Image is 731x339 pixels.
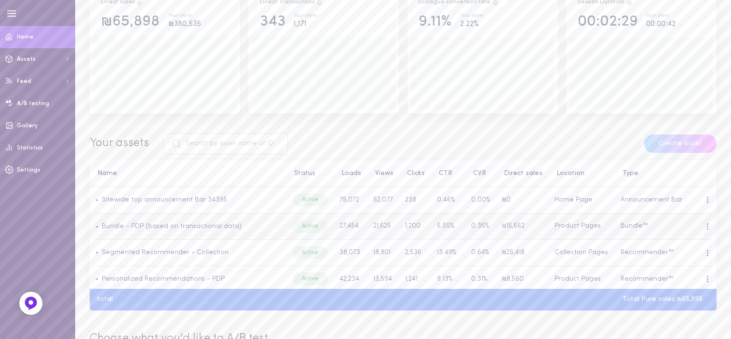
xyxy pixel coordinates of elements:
[399,213,431,240] td: 1,200
[466,213,496,240] td: 0.35%
[294,14,317,19] div: Your store
[370,170,393,177] button: Views
[621,249,674,256] span: Recommender™
[460,14,483,19] div: Your store
[334,266,367,292] td: 42,234
[334,213,367,240] td: 27,454
[102,196,227,203] a: Sitewide top announcement Bar 34395
[555,249,608,256] span: Collection Pages
[555,275,601,283] span: Product Pages
[460,18,483,30] div: 2.22%
[102,275,225,283] a: Personalized Recommendations - PDP
[17,123,38,129] span: Gallery
[644,135,717,153] button: Create asset
[98,275,225,283] a: Personalized Recommendations - PDP
[337,170,361,177] button: Loads
[646,14,676,19] div: Your store
[399,187,431,214] td: 238
[168,14,201,19] div: Your store
[17,56,36,62] span: Assets
[289,170,315,177] button: Status
[98,223,242,230] a: Bundle - PDP (based on transactional data)
[95,223,98,230] span: •
[419,14,451,30] div: 9.11%
[466,240,496,266] td: 0.64%
[499,170,542,177] button: Direct sales
[98,249,229,256] a: Segmented Recommender - Collection
[496,213,549,240] td: ₪15,662
[95,275,98,283] span: •
[402,170,425,177] button: Clicks
[552,170,584,177] button: Location
[434,170,452,177] button: CTR
[90,137,149,149] span: Your assets
[367,266,400,292] td: 13,594
[578,14,638,30] div: 00:02:29
[334,240,367,266] td: 38,073
[93,170,117,177] button: Name
[621,275,674,283] span: Recommender™
[98,196,227,203] a: Sitewide top announcement Bar 34395
[294,18,317,30] div: 1,171
[367,240,400,266] td: 18,801
[101,14,160,30] div: ₪65,898
[163,134,288,154] input: Search by asset name or ID
[496,240,549,266] td: ₪25,418
[431,240,466,266] td: 13.49%
[293,246,328,259] div: Active
[466,266,496,292] td: 0.31%
[555,196,593,203] span: Home Page
[168,18,201,30] div: ₪380,535
[431,266,466,292] td: 9.13%
[431,187,466,214] td: 0.46%
[17,167,41,173] span: Settings
[95,249,98,256] span: •
[24,296,38,311] img: Feedback Button
[431,213,466,240] td: 5.55%
[17,79,31,84] span: Feed
[17,34,34,40] span: Home
[466,187,496,214] td: 0.00%
[399,266,431,292] td: 1,241
[102,223,242,230] a: Bundle - PDP (based on transactional data)
[496,187,549,214] td: ₪0
[555,222,601,230] span: Product Pages
[293,272,328,285] div: Active
[95,196,98,203] span: •
[621,222,648,230] span: Bundle™
[399,240,431,266] td: 2,536
[17,101,49,107] span: A/B testing
[646,18,676,30] div: 00:00:42
[621,196,682,203] span: Announcement Bar
[102,249,229,256] a: Segmented Recommender - Collection
[468,170,486,177] button: CVR
[293,220,328,232] div: Active
[615,296,710,303] div: Total Pure sales: ₪65,898
[90,296,120,303] div: total
[17,145,43,151] span: Statistics
[618,170,638,177] button: Type
[260,14,285,30] div: 343
[496,266,549,292] td: ₪8,560
[367,213,400,240] td: 21,625
[367,187,400,214] td: 52,077
[293,193,328,206] div: Active
[334,187,367,214] td: 75,072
